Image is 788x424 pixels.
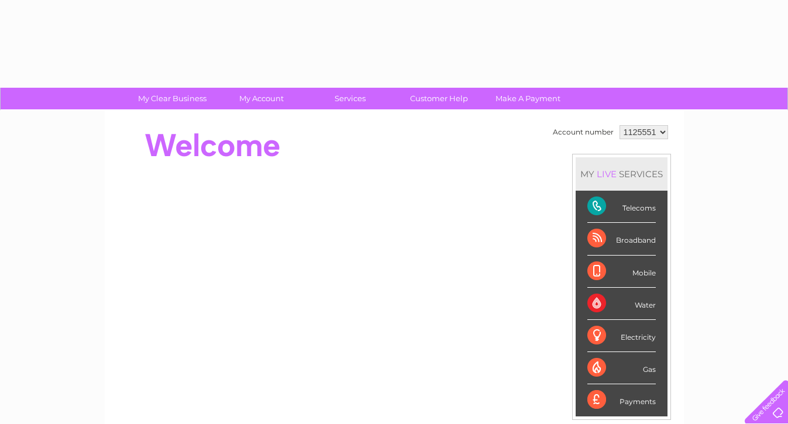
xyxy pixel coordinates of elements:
[391,88,487,109] a: Customer Help
[587,256,656,288] div: Mobile
[587,223,656,255] div: Broadband
[587,352,656,384] div: Gas
[550,122,617,142] td: Account number
[587,191,656,223] div: Telecoms
[576,157,667,191] div: MY SERVICES
[302,88,398,109] a: Services
[594,168,619,180] div: LIVE
[124,88,221,109] a: My Clear Business
[480,88,576,109] a: Make A Payment
[587,288,656,320] div: Water
[213,88,309,109] a: My Account
[587,320,656,352] div: Electricity
[587,384,656,416] div: Payments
